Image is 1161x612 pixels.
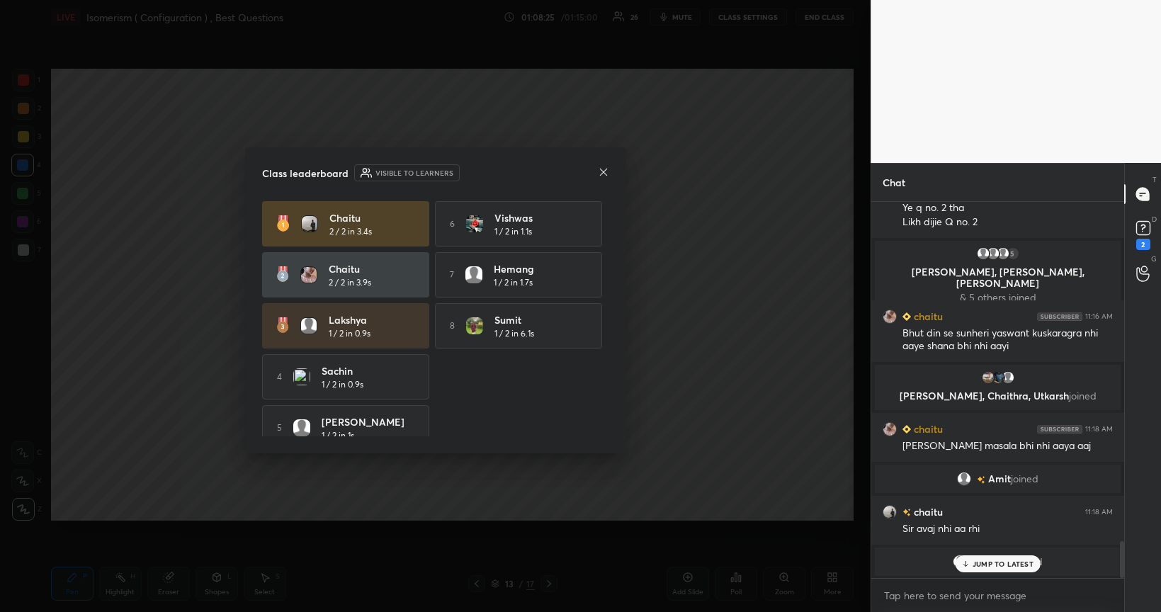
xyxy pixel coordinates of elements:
h4: chaitu [329,210,417,225]
img: 126567b47e814215ac885b625133e07c.jpg [883,422,897,436]
img: 126567b47e814215ac885b625133e07c.jpg [883,310,897,324]
img: no-rating-badge.077c3623.svg [902,509,911,517]
h5: 2 / 2 in 3.4s [329,225,372,238]
h4: Class leaderboard [262,166,349,181]
h4: [PERSON_NAME] [322,414,409,429]
div: 11:18 AM [1085,508,1113,516]
div: 11:18 AM [1085,425,1113,433]
img: default.png [1001,370,1015,385]
p: G [1151,254,1157,264]
p: JUMP TO LATEST [973,560,1033,568]
h5: 1 / 2 in 0.9s [329,327,370,340]
div: grid [871,202,1124,578]
img: 3 [293,368,310,385]
img: Learner_Badge_beginner_1_8b307cf2a0.svg [902,425,911,433]
img: 3e9af9184cb64257b56bfcac5601e731.jpg [466,317,483,334]
h5: 1 / 2 in 1.7s [494,276,533,289]
span: joined [1069,389,1097,402]
div: 5 [1006,246,1020,261]
img: default.png [465,266,482,283]
h6: Visible to learners [375,168,453,178]
h6: chaitu [911,421,943,436]
img: 3 [981,370,995,385]
div: Sir avaj nhi aa rhi [902,522,1113,536]
h5: 4 [277,370,282,383]
img: default.png [293,419,310,436]
h6: chaitu [911,309,943,324]
img: Learner_Badge_beginner_1_8b307cf2a0.svg [902,312,911,321]
h5: 8 [450,319,455,332]
p: T [1152,174,1157,185]
div: 11:16 AM [1085,312,1113,321]
div: [PERSON_NAME] masala bhi nhi aaya aaj [902,439,1113,453]
img: rank-1.ed6cb560.svg [276,215,290,232]
img: default.png [996,246,1010,261]
p: & 5 others joined [883,292,1112,303]
h5: 6 [450,217,455,230]
img: default.png [986,246,1000,261]
p: D [1152,214,1157,225]
img: 4P8fHbbgJtejmAAAAAElFTkSuQmCC [1037,425,1082,433]
img: default.png [953,555,967,569]
div: Likh dijie Q no. 2 [902,215,1113,229]
h5: 1 / 2 in 0.9s [322,378,363,391]
h5: 1 / 2 in 1.1s [494,225,532,238]
h5: 5 [277,421,282,434]
h4: chaitu [329,261,417,276]
h5: 2 / 2 in 3.9s [329,276,371,289]
h5: 1 / 2 in 6.1s [494,327,534,340]
p: [PERSON_NAME], Chaithra, Utkarsh [883,390,1112,402]
img: 126567b47e814215ac885b625133e07c.jpg [300,266,317,283]
span: Amit [988,473,1011,484]
img: 8e51fae7294a4ae89c8db8d7d69bf3f0.jpg [883,505,897,519]
h6: chaitu [911,504,943,519]
img: default.png [957,472,971,486]
h4: sachin [322,363,409,378]
h4: Sumit [494,312,582,327]
h4: Lakshya [329,312,417,327]
img: default.png [300,317,317,334]
img: rank-3.169bc593.svg [276,317,289,334]
p: [PERSON_NAME], [PERSON_NAME], [PERSON_NAME] [883,266,1112,289]
h4: Hemang [494,261,582,276]
img: 8e51fae7294a4ae89c8db8d7d69bf3f0.jpg [301,215,318,232]
h4: Vishwas [494,210,582,225]
div: Ye q no. 2 tha [902,201,1113,215]
img: 2e70d08950ee4fcc91d8bdbfebc3a5b1.jpg [466,215,483,232]
img: rank-2.3a33aca6.svg [276,266,289,283]
h5: 7 [450,268,454,281]
h5: 1 / 2 in 1s [322,429,354,442]
img: 2c7571fda3654553a155629360dec176.jpg [991,370,1005,385]
div: Bhut din se sunheri yaswant kuskaragra nhi aaye shana bhi nhi aayi [902,327,1113,353]
p: Chat [871,164,917,201]
img: 4P8fHbbgJtejmAAAAAElFTkSuQmCC [1037,312,1082,321]
img: no-rating-badge.077c3623.svg [977,476,985,484]
span: joined [1011,473,1038,484]
div: 2 [1136,239,1150,250]
img: default.png [976,246,990,261]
